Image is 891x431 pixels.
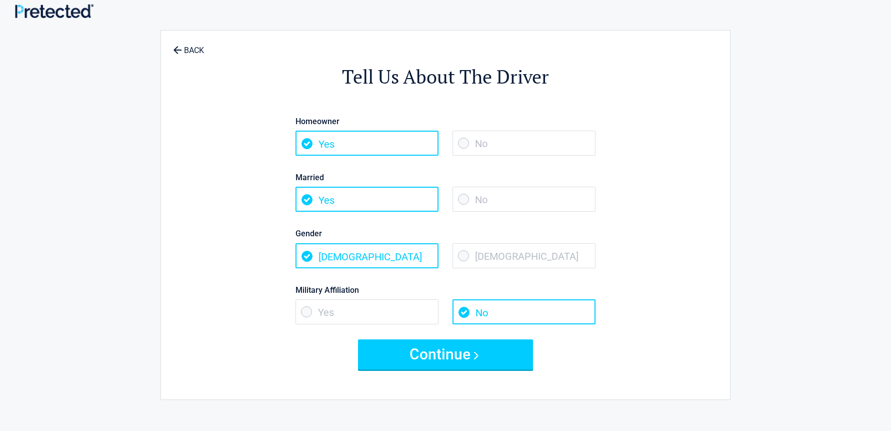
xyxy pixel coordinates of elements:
[452,299,595,324] span: No
[295,115,595,128] label: Homeowner
[452,131,595,156] span: No
[358,339,533,369] button: Continue
[452,243,595,268] span: [DEMOGRAPHIC_DATA]
[295,243,438,268] span: [DEMOGRAPHIC_DATA]
[171,37,206,55] a: BACK
[452,187,595,212] span: No
[295,171,595,184] label: Married
[295,187,438,212] span: Yes
[15,4,93,18] img: Main Logo
[295,299,438,324] span: Yes
[295,227,595,240] label: Gender
[216,64,675,90] h2: Tell Us About The Driver
[295,283,595,297] label: Military Affiliation
[295,131,438,156] span: Yes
